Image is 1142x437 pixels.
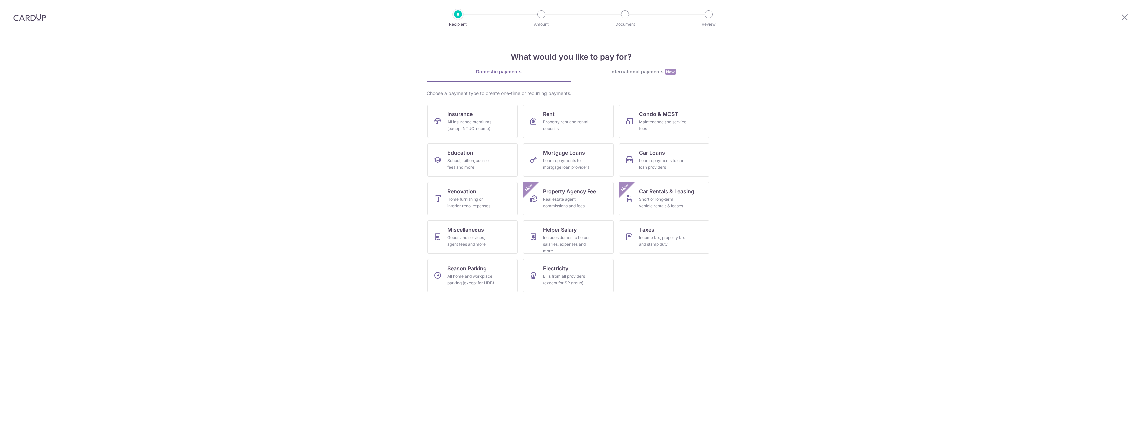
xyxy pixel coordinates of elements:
[523,259,614,292] a: ElectricityBills from all providers (except for SP group)
[600,21,650,28] p: Document
[427,259,518,292] a: Season ParkingAll home and workplace parking (except for HDB)
[543,196,591,209] div: Real estate agent commissions and fees
[684,21,733,28] p: Review
[619,220,709,254] a: TaxesIncome tax, property tax and stamp duty
[639,234,687,248] div: Income tax, property tax and stamp duty
[427,68,571,75] div: Domestic payments
[571,68,715,75] div: International payments
[639,196,687,209] div: Short or long‑term vehicle rentals & leases
[543,226,577,234] span: Helper Salary
[543,119,591,132] div: Property rent and rental deposits
[447,196,495,209] div: Home furnishing or interior reno-expenses
[639,157,687,171] div: Loan repayments to car loan providers
[665,69,676,75] span: New
[543,234,591,254] div: Includes domestic helper salaries, expenses and more
[447,157,495,171] div: School, tuition, course fees and more
[427,143,518,177] a: EducationSchool, tuition, course fees and more
[543,273,591,286] div: Bills from all providers (except for SP group)
[543,187,596,195] span: Property Agency Fee
[639,226,654,234] span: Taxes
[523,182,614,215] a: Property Agency FeeReal estate agent commissions and feesNew
[447,234,495,248] div: Goods and services, agent fees and more
[447,273,495,286] div: All home and workplace parking (except for HDB)
[639,110,678,118] span: Condo & MCST
[543,157,591,171] div: Loan repayments to mortgage loan providers
[427,220,518,254] a: MiscellaneousGoods and services, agent fees and more
[427,90,715,97] div: Choose a payment type to create one-time or recurring payments.
[619,105,709,138] a: Condo & MCSTMaintenance and service fees
[619,182,709,215] a: Car Rentals & LeasingShort or long‑term vehicle rentals & leasesNew
[619,143,709,177] a: Car LoansLoan repayments to car loan providers
[447,119,495,132] div: All insurance premiums (except NTUC Income)
[447,187,476,195] span: Renovation
[433,21,482,28] p: Recipient
[427,182,518,215] a: RenovationHome furnishing or interior reno-expenses
[447,110,473,118] span: Insurance
[447,226,484,234] span: Miscellaneous
[639,119,687,132] div: Maintenance and service fees
[523,143,614,177] a: Mortgage LoansLoan repayments to mortgage loan providers
[517,21,566,28] p: Amount
[639,187,694,195] span: Car Rentals & Leasing
[619,182,630,193] span: New
[543,110,555,118] span: Rent
[447,264,487,272] span: Season Parking
[543,264,568,272] span: Electricity
[427,105,518,138] a: InsuranceAll insurance premiums (except NTUC Income)
[13,13,46,21] img: CardUp
[543,149,585,157] span: Mortgage Loans
[639,149,665,157] span: Car Loans
[523,105,614,138] a: RentProperty rent and rental deposits
[523,182,534,193] span: New
[447,149,473,157] span: Education
[427,51,715,63] h4: What would you like to pay for?
[523,220,614,254] a: Helper SalaryIncludes domestic helper salaries, expenses and more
